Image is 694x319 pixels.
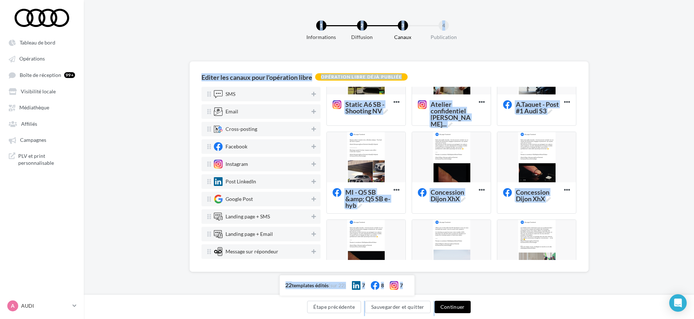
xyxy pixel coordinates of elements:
[226,109,238,114] div: Email
[431,101,476,127] span: Atelier confidentiel [PERSON_NAME]
[315,73,408,81] div: Opération libre déjà publiée
[398,20,408,31] div: 3
[418,189,479,197] span: Concession Dijon XhX
[201,74,312,81] div: Editer les canaux pour l'opération libre
[6,299,78,313] a: A AUDI
[292,282,329,288] span: templates édités
[4,85,79,98] a: Visibilité locale
[20,72,61,78] span: Boîte de réception
[19,56,45,62] span: Opérations
[18,152,75,167] span: PLV et print personnalisable
[64,72,75,78] div: 99+
[226,214,270,219] div: Landing page + SMS
[380,34,426,41] div: Canaux
[226,179,256,184] div: Post LinkedIn
[365,301,431,313] button: Sauvegarder et quitter
[298,34,345,41] div: Informations
[19,105,49,111] span: Médiathèque
[4,149,79,170] a: PLV et print personnalisable
[226,144,247,149] div: Facebook
[333,101,393,109] span: Static A6 SB - Shooting NV
[226,249,278,254] div: Message sur répondeur
[516,101,561,114] span: A.Taquet - Post #1 Audi S3
[357,20,367,31] div: 2
[226,197,253,202] div: Google Post
[669,294,687,312] div: Open Intercom Messenger
[420,34,467,41] div: Publication
[285,281,292,288] span: 22
[333,189,393,197] span: MI - Q5 SB & Q5 SB e-hybrid
[4,117,79,130] a: Affiliés
[435,301,471,313] button: Continuer
[20,39,55,46] span: Tableau de bord
[516,189,561,202] span: Concession Dijon XhX
[431,189,476,202] span: Concession Dijon XhX
[307,301,361,313] button: Étape précédente
[21,88,56,94] span: Visibilité locale
[21,121,37,127] span: Affiliés
[362,282,365,289] div: 7
[503,189,564,197] span: Concession Dijon XhX
[21,302,70,310] p: AUDI
[418,101,479,109] span: Atelier confidentiel Thierry Marx
[381,282,384,289] div: 8
[11,302,15,310] span: A
[345,189,391,209] span: MI - Q5 SB &amp; Q5 SB e-hyb
[4,101,79,114] a: Médiathèque
[226,232,273,237] div: Landing page + Email
[339,34,385,41] div: Diffusion
[4,68,79,82] a: Boîte de réception 99+
[4,52,79,65] a: Opérations
[226,127,257,132] div: Cross-posting
[226,92,235,97] div: SMS
[4,36,79,49] a: Tableau de bord
[329,283,346,288] span: (sur 22)
[503,101,564,109] span: A.Taquet - Post #1 Audi S3
[345,101,391,114] span: Static A6 SB - Shooting NV
[4,133,79,146] a: Campagnes
[226,162,248,167] div: Instagram
[316,20,326,31] div: 1
[20,137,46,143] span: Campagnes
[400,282,403,289] div: 7
[439,20,449,31] div: 4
